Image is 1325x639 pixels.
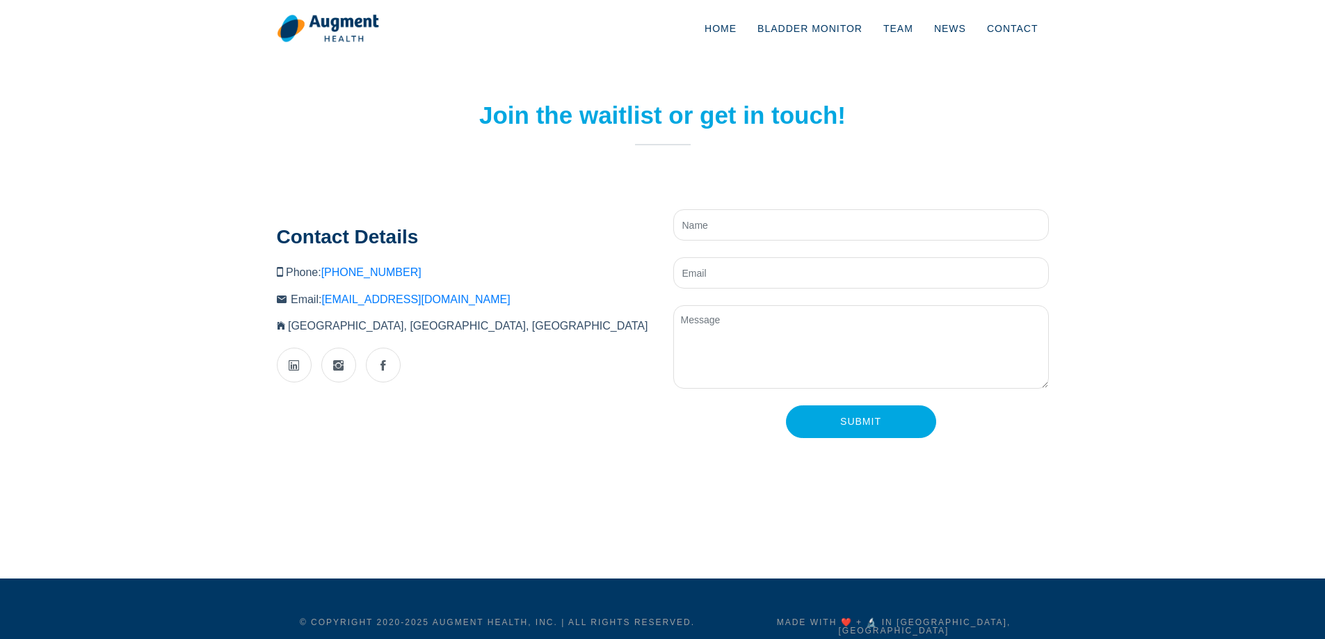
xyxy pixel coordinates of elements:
input: Email [673,257,1049,289]
h2: Join the waitlist or get in touch! [475,101,851,130]
a: [EMAIL_ADDRESS][DOMAIN_NAME] [321,293,510,305]
h5: Made with ❤️ + 🔬 in [GEOGRAPHIC_DATA], [GEOGRAPHIC_DATA] [739,618,1049,635]
a: News [924,6,977,51]
input: Submit [786,405,936,438]
h5: © Copyright 2020- 2025 Augment Health, Inc. | All rights reserved. [277,618,718,626]
span: Email: [291,293,511,305]
img: logo [277,14,379,43]
span: Phone: [286,266,421,278]
input: Name [673,209,1049,241]
a: Home [694,6,747,51]
a: Contact [977,6,1049,51]
a: Bladder Monitor [747,6,873,51]
a: Team [873,6,924,51]
h3: Contact Details [277,225,652,249]
a: [PHONE_NUMBER] [321,266,421,278]
span: [GEOGRAPHIC_DATA], [GEOGRAPHIC_DATA], [GEOGRAPHIC_DATA] [288,320,648,332]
